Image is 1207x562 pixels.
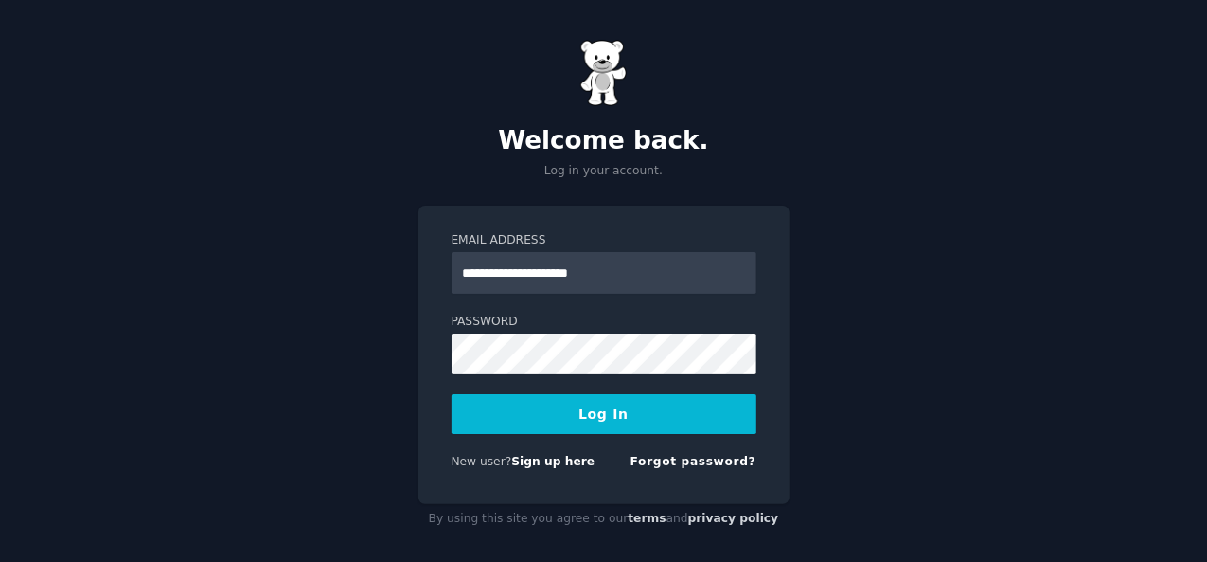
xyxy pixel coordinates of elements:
[418,163,790,180] p: Log in your account.
[452,455,512,468] span: New user?
[628,512,666,525] a: terms
[511,455,595,468] a: Sign up here
[580,40,628,106] img: Gummy Bear
[418,504,790,535] div: By using this site you agree to our and
[452,314,756,331] label: Password
[418,126,790,156] h2: Welcome back.
[452,232,756,249] label: Email Address
[688,512,779,525] a: privacy policy
[630,455,756,468] a: Forgot password?
[452,394,756,434] button: Log In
